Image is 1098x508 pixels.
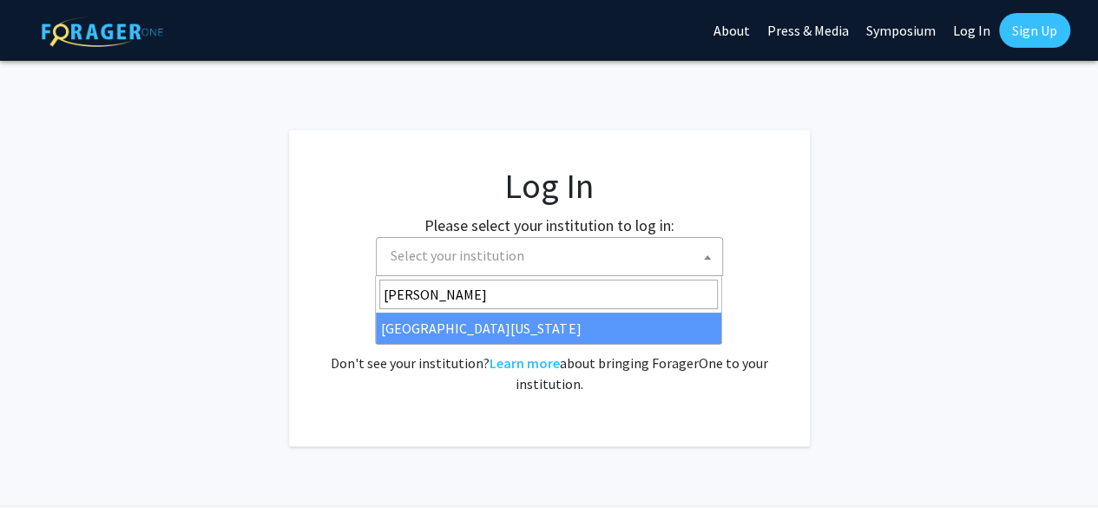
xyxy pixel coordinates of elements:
img: ForagerOne Logo [42,16,163,47]
a: Learn more about bringing ForagerOne to your institution [490,354,560,372]
label: Please select your institution to log in: [424,214,674,237]
li: [GEOGRAPHIC_DATA][US_STATE] [376,313,721,344]
span: Select your institution [391,247,524,264]
input: Search [379,280,718,309]
span: Select your institution [376,237,723,276]
span: Select your institution [384,238,722,274]
h1: Log In [324,165,775,207]
a: Sign Up [999,13,1070,48]
iframe: Chat [13,430,74,495]
div: No account? . Don't see your institution? about bringing ForagerOne to your institution. [324,311,775,394]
